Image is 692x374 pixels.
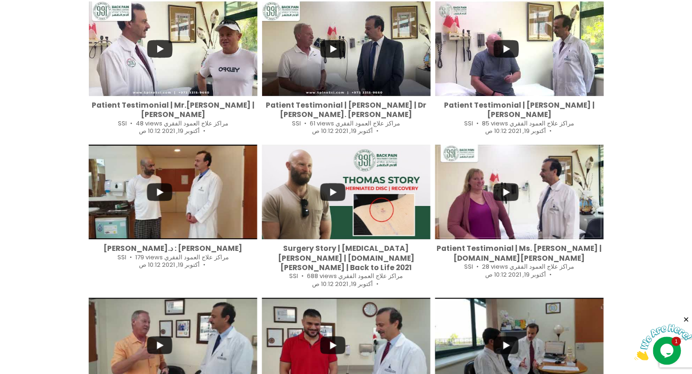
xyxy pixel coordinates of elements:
[117,253,229,262] span: مراكز علاج العمود الفقري SSI
[312,279,373,288] span: أكتوبر 19, 2021 10:12 ص
[464,119,574,128] span: مراكز علاج العمود الفقري SSI
[444,100,595,119] span: Patient Testimonial | [PERSON_NAME] | [PERSON_NAME]
[292,119,400,128] span: مراكز علاج العمود الفقري SSI
[92,100,255,119] span: Patient Testimonial | Mr.[PERSON_NAME] | [PERSON_NAME]
[464,262,574,271] span: مراكز علاج العمود الفقري SSI
[482,119,508,128] span: 85 views
[485,270,546,279] span: أكتوبر 19, 2021 10:12 ص
[135,253,163,262] span: 179 views
[278,243,415,272] span: [MEDICAL_DATA] Surgery Story | [PERSON_NAME] | [DOMAIN_NAME][PERSON_NAME] | Back to Life 2021
[139,126,200,135] span: أكتوبر 19, 2021 10:12 ص
[310,119,334,128] span: 61 views
[437,243,602,263] span: Patient Testimonial | Ms. [PERSON_NAME] | [DOMAIN_NAME][PERSON_NAME]
[139,260,200,269] span: أكتوبر 19, 2021 10:12 ص
[103,243,242,253] span: [PERSON_NAME] : د.[PERSON_NAME]
[307,271,337,280] span: 688 views
[136,119,162,128] span: 48 views
[482,262,508,271] span: 28 views
[289,271,403,280] span: مراكز علاج العمود الفقري SSI
[634,315,692,360] iframe: chat widget
[485,126,546,135] span: أكتوبر 19, 2021 10:12 ص
[266,100,426,119] span: Patient Testimonial | [PERSON_NAME] | Dr [PERSON_NAME]. [PERSON_NAME]
[312,126,373,135] span: أكتوبر 19, 2021 10:12 ص
[118,119,228,128] span: مراكز علاج العمود الفقري SSI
